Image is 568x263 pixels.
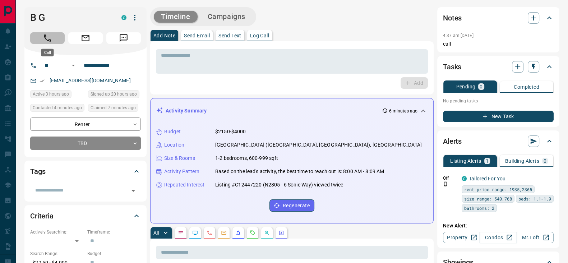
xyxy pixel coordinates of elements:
div: Call [41,49,54,56]
h2: Alerts [443,135,462,147]
button: Open [128,186,138,196]
h2: Notes [443,12,462,24]
h2: Tags [30,166,45,177]
a: Condos [480,232,517,243]
svg: Listing Alerts [235,230,241,236]
a: Mr.Loft [517,232,554,243]
div: Notes [443,9,554,27]
p: Size & Rooms [164,154,195,162]
p: Budget: [87,250,141,257]
div: Renter [30,117,141,131]
span: bathrooms: 2 [464,204,494,212]
a: Tailored For You [469,176,505,181]
a: [EMAIL_ADDRESS][DOMAIN_NAME] [50,78,131,83]
span: size range: 540,768 [464,195,512,202]
svg: Requests [250,230,255,236]
h2: Criteria [30,210,54,222]
p: Activity Pattern [164,168,199,175]
span: Signed up 20 hours ago [91,91,137,98]
a: Property [443,232,480,243]
p: Activity Summary [166,107,207,115]
span: Email [68,32,103,44]
div: Alerts [443,133,554,150]
p: Repeated Interest [164,181,204,189]
button: Regenerate [269,199,314,212]
div: Activity Summary6 minutes ago [156,104,428,117]
button: Open [69,61,78,70]
span: Message [106,32,141,44]
svg: Agent Actions [278,230,284,236]
button: Campaigns [200,11,253,23]
p: Off [443,175,457,181]
p: Send Email [184,33,210,38]
div: Wed Oct 15 2025 [88,90,141,100]
span: Call [30,32,65,44]
div: condos.ca [462,176,467,181]
p: Add Note [153,33,175,38]
p: Pending [456,84,475,89]
p: Budget [164,128,181,135]
p: No pending tasks [443,96,554,106]
p: 0 [544,158,546,163]
svg: Lead Browsing Activity [192,230,198,236]
h2: Tasks [443,61,461,73]
div: Criteria [30,207,141,225]
button: New Task [443,111,554,122]
svg: Opportunities [264,230,270,236]
span: rent price range: 1935,2365 [464,186,532,193]
svg: Email Verified [40,78,45,83]
p: Listing #C12447220 (N2805 - 6 Sonic Way) viewed twice [215,181,343,189]
div: Thu Oct 16 2025 [30,90,84,100]
p: Send Text [218,33,241,38]
p: 6 minutes ago [389,108,417,114]
div: Thu Oct 16 2025 [88,104,141,114]
p: New Alert: [443,222,554,230]
p: 0 [480,84,482,89]
p: Location [164,141,184,149]
div: Thu Oct 16 2025 [30,104,84,114]
p: Listing Alerts [450,158,481,163]
svg: Emails [221,230,227,236]
svg: Push Notification Only [443,181,448,186]
button: Timeline [154,11,198,23]
p: Completed [514,84,539,89]
p: Building Alerts [505,158,539,163]
p: Based on the lead's activity, the best time to reach out is: 8:00 AM - 8:09 AM [215,168,384,175]
div: Tasks [443,58,554,75]
div: Tags [30,163,141,180]
svg: Calls [207,230,212,236]
p: $2150-$4000 [215,128,246,135]
p: All [153,230,159,235]
p: Log Call [250,33,269,38]
p: 1 [486,158,489,163]
p: 1-2 bedrooms, 600-999 sqft [215,154,278,162]
svg: Notes [178,230,184,236]
p: Search Range: [30,250,84,257]
p: call [443,40,554,48]
p: Timeframe: [87,229,141,235]
span: Claimed 7 minutes ago [91,104,136,111]
span: Contacted 4 minutes ago [33,104,82,111]
p: 4:37 am [DATE] [443,33,474,38]
span: Active 3 hours ago [33,91,69,98]
p: [GEOGRAPHIC_DATA] ([GEOGRAPHIC_DATA], [GEOGRAPHIC_DATA]), [GEOGRAPHIC_DATA] [215,141,422,149]
span: beds: 1.1-1.9 [518,195,551,202]
p: Actively Searching: [30,229,84,235]
h1: B G [30,12,111,23]
div: condos.ca [121,15,126,20]
div: TBD [30,137,141,150]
